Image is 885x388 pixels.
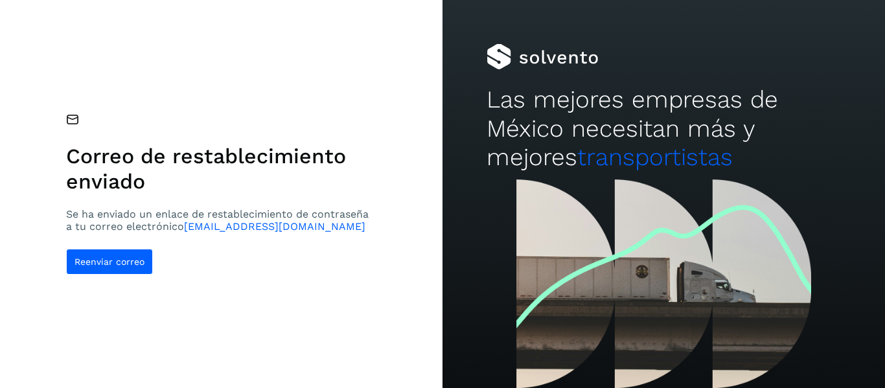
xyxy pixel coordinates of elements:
[66,249,153,275] button: Reenviar correo
[487,86,840,172] h2: Las mejores empresas de México necesitan más y mejores
[66,144,374,194] h1: Correo de restablecimiento enviado
[66,208,374,233] p: Se ha enviado un enlace de restablecimiento de contraseña a tu correo electrónico
[184,220,365,233] span: [EMAIL_ADDRESS][DOMAIN_NAME]
[577,143,733,171] span: transportistas
[75,257,144,266] span: Reenviar correo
